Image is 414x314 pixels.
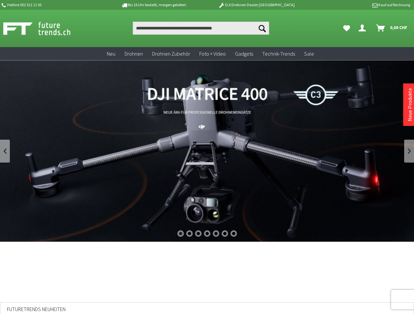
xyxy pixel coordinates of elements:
[107,50,115,57] span: Neu
[133,22,269,35] input: Produkt, Marke, Kategorie, EAN, Artikelnummer…
[204,230,210,237] div: 4
[230,47,258,61] a: Gadgets
[195,230,202,237] div: 3
[120,47,148,61] a: Drohnen
[308,1,410,9] p: Kauf auf Rechnung
[148,47,195,61] a: Drohnen Zubehör
[125,50,143,57] span: Drohnen
[103,1,205,9] p: Bis 16 Uhr bestellt, morgen geliefert.
[406,88,413,121] a: Neue Produkte
[177,230,184,237] div: 1
[356,22,371,35] a: Dein Konto
[102,47,120,61] a: Neu
[255,22,269,35] button: Suchen
[213,230,219,237] div: 5
[258,47,300,61] a: Technik-Trends
[390,22,407,33] span: 0,00 CHF
[1,1,103,9] p: Hotline 032 511 11 03
[262,50,295,57] span: Technik-Trends
[205,1,307,9] p: DJI Drohnen Dealer [GEOGRAPHIC_DATA]
[304,50,314,57] span: Sale
[340,22,353,35] a: Meine Favoriten
[152,50,190,57] span: Drohnen Zubehör
[199,50,226,57] span: Foto + Video
[222,230,228,237] div: 6
[186,230,193,237] div: 2
[235,50,253,57] span: Gadgets
[230,230,237,237] div: 7
[195,47,230,61] a: Foto + Video
[374,22,411,35] a: Warenkorb
[300,47,319,61] a: Sale
[3,20,85,37] img: Shop Futuretrends - zur Startseite wechseln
